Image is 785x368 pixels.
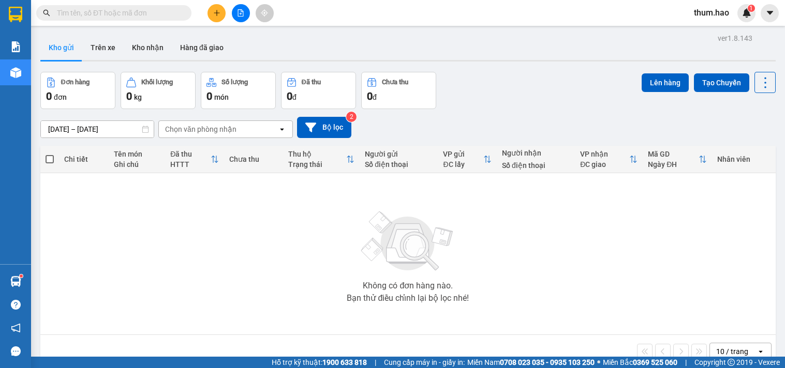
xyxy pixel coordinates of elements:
[346,112,357,122] sup: 2
[11,300,21,310] span: question-circle
[40,35,82,60] button: Kho gửi
[43,9,50,17] span: search
[728,359,735,366] span: copyright
[61,79,90,86] div: Đơn hàng
[134,93,142,101] span: kg
[288,160,347,168] div: Trạng thái
[126,90,132,102] span: 0
[367,90,373,102] span: 0
[502,149,570,157] div: Người nhận
[648,150,699,158] div: Mã GD
[718,33,752,44] div: ver 1.8.143
[170,150,211,158] div: Đã thu
[716,346,748,357] div: 10 / trang
[141,79,173,86] div: Khối lượng
[633,358,677,366] strong: 0369 525 060
[347,294,469,302] div: Bạn thử điều chỉnh lại bộ lọc nhé!
[375,357,376,368] span: |
[694,73,749,92] button: Tạo Chuyến
[20,274,23,278] sup: 1
[46,90,52,102] span: 0
[278,125,286,133] svg: open
[717,155,770,163] div: Nhân viên
[208,4,226,22] button: plus
[221,79,248,86] div: Số lượng
[648,160,699,168] div: Ngày ĐH
[302,79,321,86] div: Đã thu
[597,360,600,364] span: ⚪️
[10,276,21,287] img: warehouse-icon
[281,72,356,109] button: Đã thu0đ
[643,146,712,173] th: Toggle SortBy
[10,67,21,78] img: warehouse-icon
[229,155,278,163] div: Chưa thu
[322,358,367,366] strong: 1900 633 818
[292,93,297,101] span: đ
[502,161,570,170] div: Số điện thoại
[580,150,629,158] div: VP nhận
[287,90,292,102] span: 0
[361,72,436,109] button: Chưa thu0đ
[363,282,453,290] div: Không có đơn hàng nào.
[11,346,21,356] span: message
[64,155,103,163] div: Chi tiết
[82,35,124,60] button: Trên xe
[237,9,244,17] span: file-add
[373,93,377,101] span: đ
[500,358,595,366] strong: 0708 023 035 - 0935 103 250
[443,160,483,168] div: ĐC lấy
[603,357,677,368] span: Miền Bắc
[761,4,779,22] button: caret-down
[365,150,433,158] div: Người gửi
[165,146,224,173] th: Toggle SortBy
[443,150,483,158] div: VP gửi
[165,124,236,134] div: Chọn văn phòng nhận
[232,4,250,22] button: file-add
[256,4,274,22] button: aim
[685,357,687,368] span: |
[297,117,351,138] button: Bộ lọc
[10,41,21,52] img: solution-icon
[642,73,689,92] button: Lên hàng
[757,347,765,356] svg: open
[382,79,408,86] div: Chưa thu
[467,357,595,368] span: Miền Nam
[170,160,211,168] div: HTTT
[9,7,22,22] img: logo-vxr
[114,160,160,168] div: Ghi chú
[261,9,268,17] span: aim
[121,72,196,109] button: Khối lượng0kg
[765,8,775,18] span: caret-down
[742,8,751,18] img: icon-new-feature
[114,150,160,158] div: Tên món
[356,205,460,278] img: svg+xml;base64,PHN2ZyBjbGFzcz0ibGlzdC1wbHVnX19zdmciIHhtbG5zPSJodHRwOi8vd3d3LnczLm9yZy8yMDAwL3N2Zy...
[749,5,753,12] span: 1
[384,357,465,368] span: Cung cấp máy in - giấy in:
[54,93,67,101] span: đơn
[206,90,212,102] span: 0
[288,150,347,158] div: Thu hộ
[686,6,737,19] span: thum.hao
[272,357,367,368] span: Hỗ trợ kỹ thuật:
[213,9,220,17] span: plus
[11,323,21,333] span: notification
[124,35,172,60] button: Kho nhận
[580,160,629,168] div: ĐC giao
[365,160,433,168] div: Số điện thoại
[575,146,643,173] th: Toggle SortBy
[201,72,276,109] button: Số lượng0món
[40,72,115,109] button: Đơn hàng0đơn
[214,93,229,101] span: món
[41,121,154,137] input: Select a date range.
[438,146,497,173] th: Toggle SortBy
[172,35,232,60] button: Hàng đã giao
[283,146,360,173] th: Toggle SortBy
[748,5,755,12] sup: 1
[57,7,179,19] input: Tìm tên, số ĐT hoặc mã đơn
